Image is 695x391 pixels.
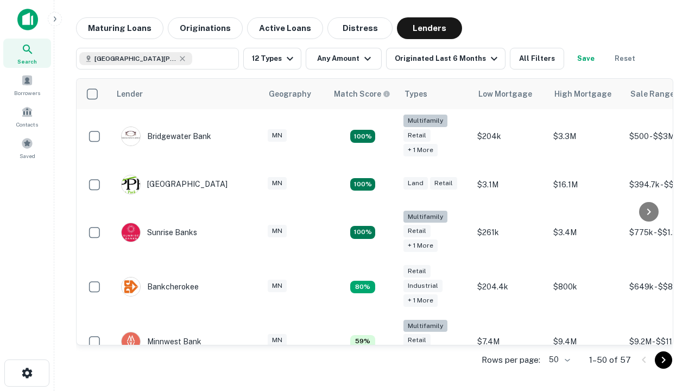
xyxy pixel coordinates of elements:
[122,223,140,242] img: picture
[306,48,382,70] button: Any Amount
[243,48,301,70] button: 12 Types
[268,129,287,142] div: MN
[545,352,572,368] div: 50
[403,177,428,190] div: Land
[472,205,548,260] td: $261k
[262,79,327,109] th: Geography
[121,175,228,194] div: [GEOGRAPHIC_DATA]
[554,87,611,100] div: High Mortgage
[403,320,447,332] div: Multifamily
[268,177,287,190] div: MN
[334,88,388,100] h6: Match Score
[548,164,624,205] td: $16.1M
[608,48,642,70] button: Reset
[472,260,548,314] td: $204.4k
[268,280,287,292] div: MN
[350,226,375,239] div: Matching Properties: 13, hasApolloMatch: undefined
[568,48,603,70] button: Save your search to get updates of matches that match your search criteria.
[17,57,37,66] span: Search
[655,351,672,369] button: Go to next page
[122,332,140,351] img: picture
[121,277,199,297] div: Bankcherokee
[403,129,431,142] div: Retail
[403,144,438,156] div: + 1 more
[110,79,262,109] th: Lender
[395,52,501,65] div: Originated Last 6 Months
[350,335,375,348] div: Matching Properties: 6, hasApolloMatch: undefined
[76,17,163,39] button: Maturing Loans
[247,17,323,39] button: Active Loans
[3,102,51,131] a: Contacts
[548,314,624,369] td: $9.4M
[350,281,375,294] div: Matching Properties: 8, hasApolloMatch: undefined
[482,354,540,367] p: Rows per page:
[3,70,51,99] a: Borrowers
[269,87,311,100] div: Geography
[268,334,287,346] div: MN
[17,9,38,30] img: capitalize-icon.png
[403,294,438,307] div: + 1 more
[630,87,674,100] div: Sale Range
[94,54,176,64] span: [GEOGRAPHIC_DATA][PERSON_NAME], [GEOGRAPHIC_DATA], [GEOGRAPHIC_DATA]
[327,17,393,39] button: Distress
[472,79,548,109] th: Low Mortgage
[403,280,443,292] div: Industrial
[122,127,140,146] img: picture
[397,17,462,39] button: Lenders
[121,223,197,242] div: Sunrise Banks
[327,79,398,109] th: Capitalize uses an advanced AI algorithm to match your search with the best lender. The match sco...
[122,278,140,296] img: picture
[117,87,143,100] div: Lender
[472,109,548,164] td: $204k
[548,205,624,260] td: $3.4M
[398,79,472,109] th: Types
[403,334,431,346] div: Retail
[405,87,427,100] div: Types
[548,109,624,164] td: $3.3M
[16,120,38,129] span: Contacts
[3,133,51,162] a: Saved
[121,127,211,146] div: Bridgewater Bank
[350,178,375,191] div: Matching Properties: 10, hasApolloMatch: undefined
[403,211,447,223] div: Multifamily
[403,225,431,237] div: Retail
[589,354,631,367] p: 1–50 of 57
[641,269,695,321] iframe: Chat Widget
[14,89,40,97] span: Borrowers
[122,175,140,194] img: picture
[3,39,51,68] a: Search
[403,115,447,127] div: Multifamily
[478,87,532,100] div: Low Mortgage
[548,260,624,314] td: $800k
[20,152,35,160] span: Saved
[386,48,506,70] button: Originated Last 6 Months
[350,130,375,143] div: Matching Properties: 18, hasApolloMatch: undefined
[472,164,548,205] td: $3.1M
[121,332,201,351] div: Minnwest Bank
[168,17,243,39] button: Originations
[548,79,624,109] th: High Mortgage
[510,48,564,70] button: All Filters
[403,265,431,278] div: Retail
[430,177,457,190] div: Retail
[403,239,438,252] div: + 1 more
[334,88,390,100] div: Capitalize uses an advanced AI algorithm to match your search with the best lender. The match sco...
[268,225,287,237] div: MN
[472,314,548,369] td: $7.4M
